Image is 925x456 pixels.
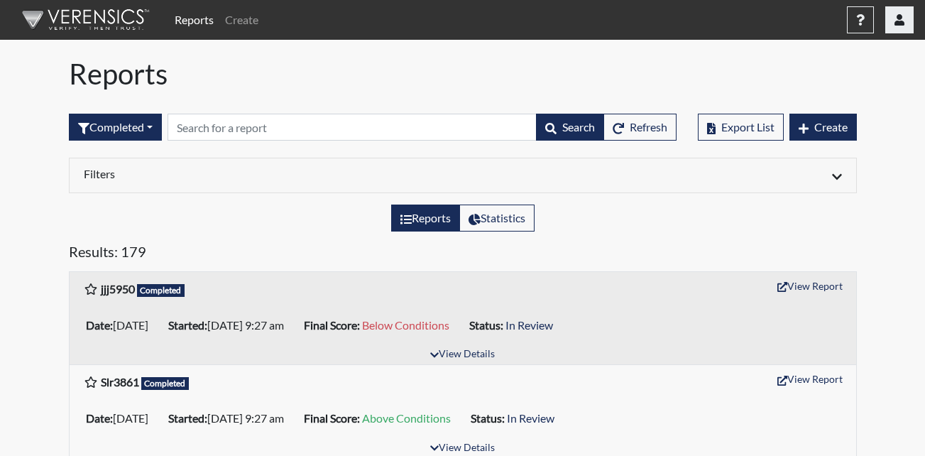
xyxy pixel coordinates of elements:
span: Completed [141,377,190,390]
h1: Reports [69,57,857,91]
button: View Report [771,368,849,390]
li: [DATE] 9:27 am [163,407,298,430]
span: Refresh [630,120,667,134]
button: Completed [69,114,162,141]
button: Refresh [603,114,677,141]
span: Export List [721,120,775,134]
label: View statistics about completed interviews [459,205,535,232]
span: Above Conditions [362,411,451,425]
button: Search [536,114,604,141]
a: Reports [169,6,219,34]
span: Create [814,120,848,134]
b: Final Score: [304,411,360,425]
div: Filter by interview status [69,114,162,141]
b: Date: [86,318,113,332]
b: Started: [168,411,207,425]
li: [DATE] [80,314,163,337]
li: [DATE] [80,407,163,430]
b: Status: [469,318,503,332]
b: jjj5950 [101,282,135,295]
button: View Report [771,275,849,297]
span: Completed [137,284,185,297]
label: View the list of reports [391,205,460,232]
h5: Results: 179 [69,243,857,266]
button: Export List [698,114,784,141]
span: Search [562,120,595,134]
b: Status: [471,411,505,425]
span: In Review [507,411,554,425]
button: View Details [424,345,501,364]
b: Final Score: [304,318,360,332]
b: Date: [86,411,113,425]
span: Below Conditions [362,318,449,332]
a: Create [219,6,264,34]
b: Slr3861 [101,375,139,389]
button: Create [789,114,857,141]
b: Started: [168,318,207,332]
h6: Filters [84,167,452,180]
div: Click to expand/collapse filters [73,167,853,184]
span: In Review [505,318,553,332]
li: [DATE] 9:27 am [163,314,298,337]
input: Search by Registration ID, Interview Number, or Investigation Name. [168,114,537,141]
